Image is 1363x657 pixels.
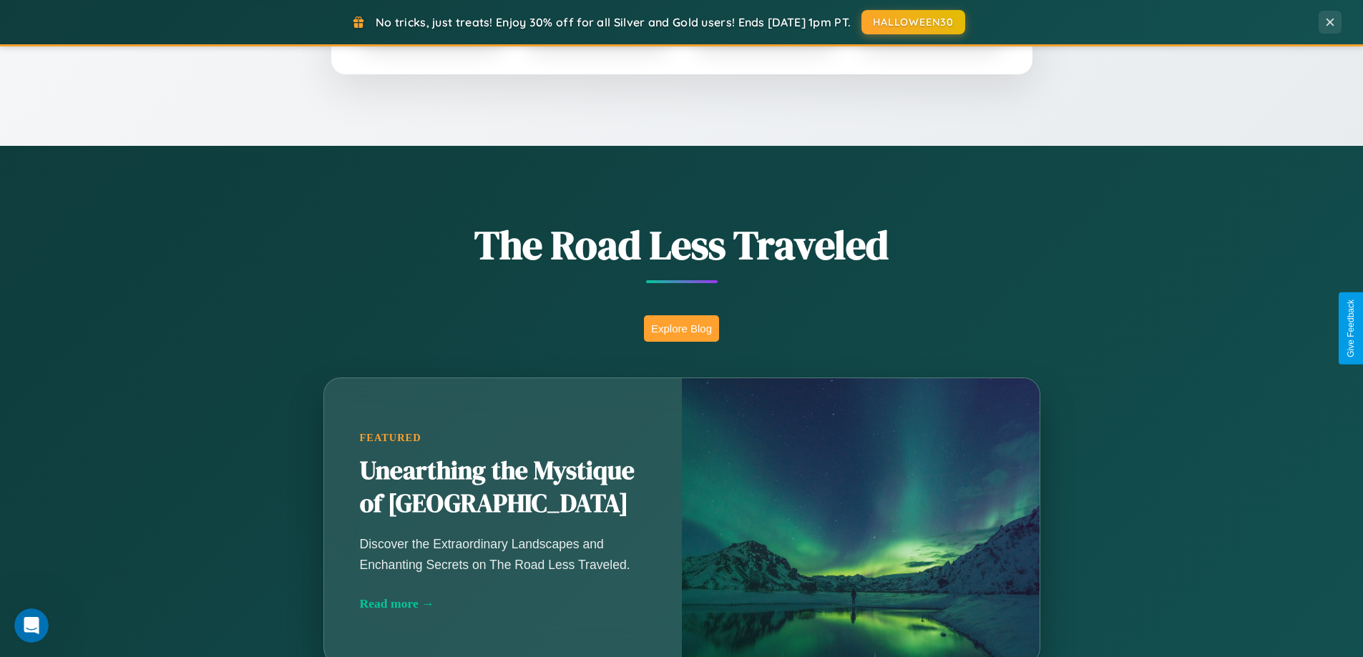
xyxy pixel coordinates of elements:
div: Give Feedback [1346,300,1356,357]
div: Read more → [360,596,646,611]
iframe: Intercom live chat [14,608,49,643]
h2: Unearthing the Mystique of [GEOGRAPHIC_DATA] [360,455,646,520]
div: Featured [360,432,646,444]
button: Explore Blog [644,315,719,342]
button: HALLOWEEN30 [861,10,965,34]
p: Discover the Extraordinary Landscapes and Enchanting Secrets on The Road Less Traveled. [360,534,646,574]
span: No tricks, just treats! Enjoy 30% off for all Silver and Gold users! Ends [DATE] 1pm PT. [376,15,851,29]
h1: The Road Less Traveled [253,217,1111,272]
